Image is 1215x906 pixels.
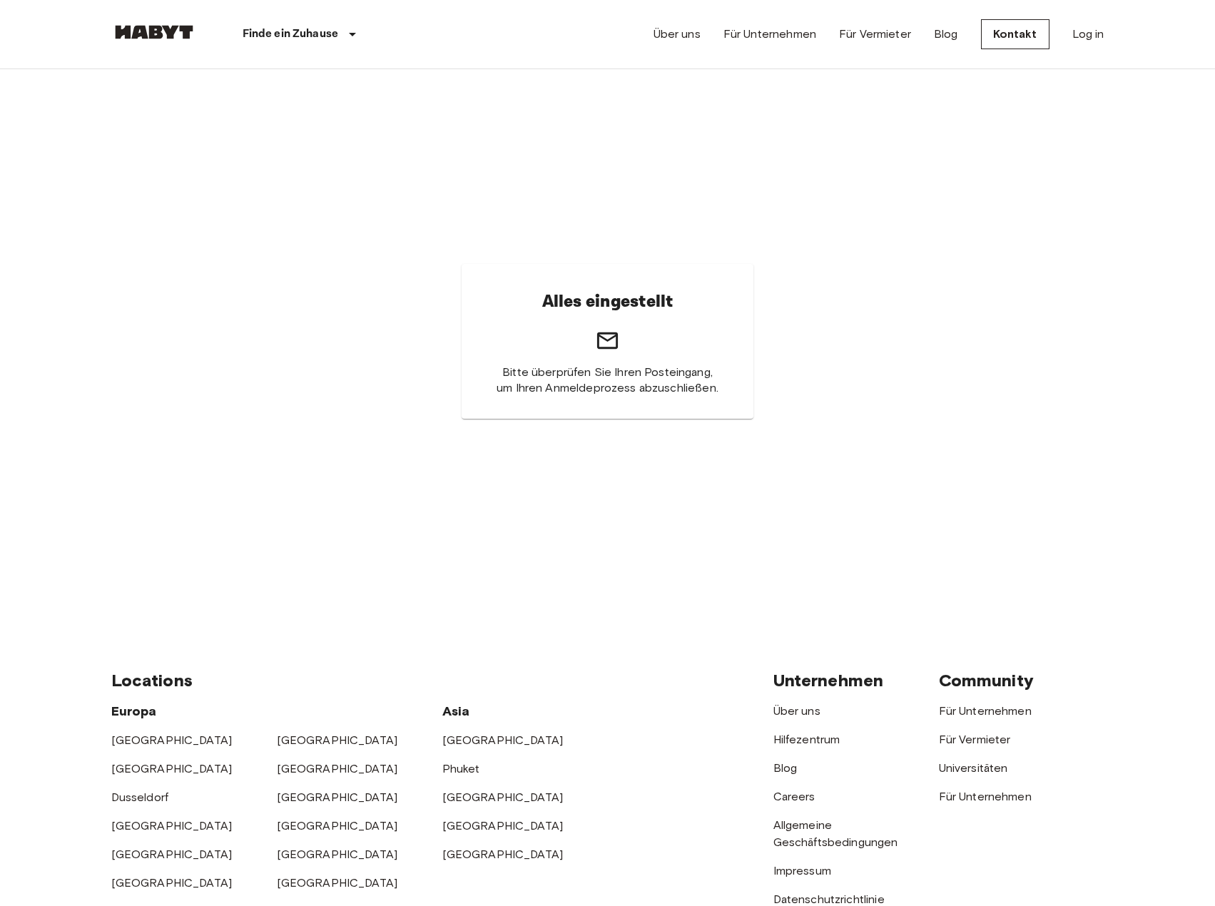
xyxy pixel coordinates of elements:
[773,670,884,691] span: Unternehmen
[939,704,1032,718] a: Für Unternehmen
[981,19,1049,49] a: Kontakt
[111,670,193,691] span: Locations
[773,790,815,803] a: Careers
[111,703,157,719] span: Europa
[939,670,1034,691] span: Community
[654,26,701,43] a: Über uns
[723,26,816,43] a: Für Unternehmen
[111,25,197,39] img: Habyt
[773,761,798,775] a: Blog
[442,848,564,861] a: [GEOGRAPHIC_DATA]
[773,733,840,746] a: Hilfezentrum
[773,864,831,877] a: Impressum
[111,819,233,833] a: [GEOGRAPHIC_DATA]
[542,287,673,317] h6: Alles eingestellt
[939,790,1032,803] a: Für Unternehmen
[111,790,169,804] a: Dusseldorf
[442,733,564,747] a: [GEOGRAPHIC_DATA]
[111,733,233,747] a: [GEOGRAPHIC_DATA]
[442,703,470,719] span: Asia
[939,733,1011,746] a: Für Vermieter
[277,733,398,747] a: [GEOGRAPHIC_DATA]
[111,876,233,890] a: [GEOGRAPHIC_DATA]
[277,876,398,890] a: [GEOGRAPHIC_DATA]
[773,704,820,718] a: Über uns
[277,819,398,833] a: [GEOGRAPHIC_DATA]
[934,26,958,43] a: Blog
[111,762,233,775] a: [GEOGRAPHIC_DATA]
[442,819,564,833] a: [GEOGRAPHIC_DATA]
[243,26,339,43] p: Finde ein Zuhause
[773,892,885,906] a: Datenschutzrichtlinie
[839,26,911,43] a: Für Vermieter
[1072,26,1104,43] a: Log in
[277,790,398,804] a: [GEOGRAPHIC_DATA]
[277,848,398,861] a: [GEOGRAPHIC_DATA]
[442,790,564,804] a: [GEOGRAPHIC_DATA]
[277,762,398,775] a: [GEOGRAPHIC_DATA]
[939,761,1008,775] a: Universitäten
[496,365,719,396] span: Bitte überprüfen Sie Ihren Posteingang, um Ihren Anmeldeprozess abzuschließen.
[111,848,233,861] a: [GEOGRAPHIC_DATA]
[442,762,480,775] a: Phuket
[773,818,898,849] a: Allgemeine Geschäftsbedingungen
